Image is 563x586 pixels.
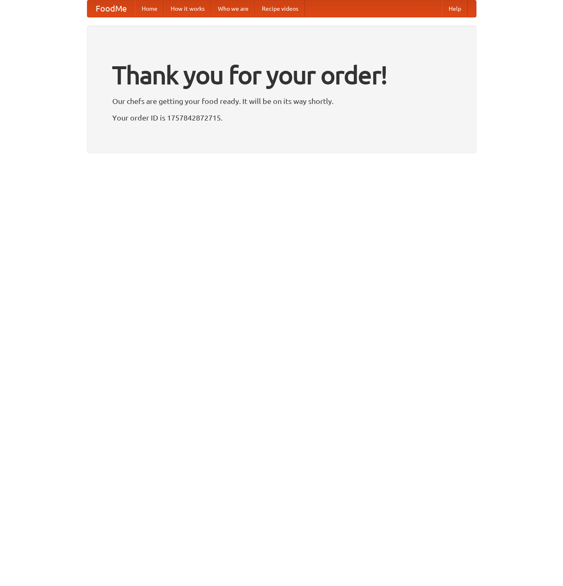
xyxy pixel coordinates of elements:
p: Your order ID is 1757842872715. [112,111,451,124]
a: Home [135,0,164,17]
p: Our chefs are getting your food ready. It will be on its way shortly. [112,95,451,107]
h1: Thank you for your order! [112,55,451,95]
a: Who we are [211,0,255,17]
a: Help [442,0,468,17]
a: FoodMe [87,0,135,17]
a: How it works [164,0,211,17]
a: Recipe videos [255,0,305,17]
